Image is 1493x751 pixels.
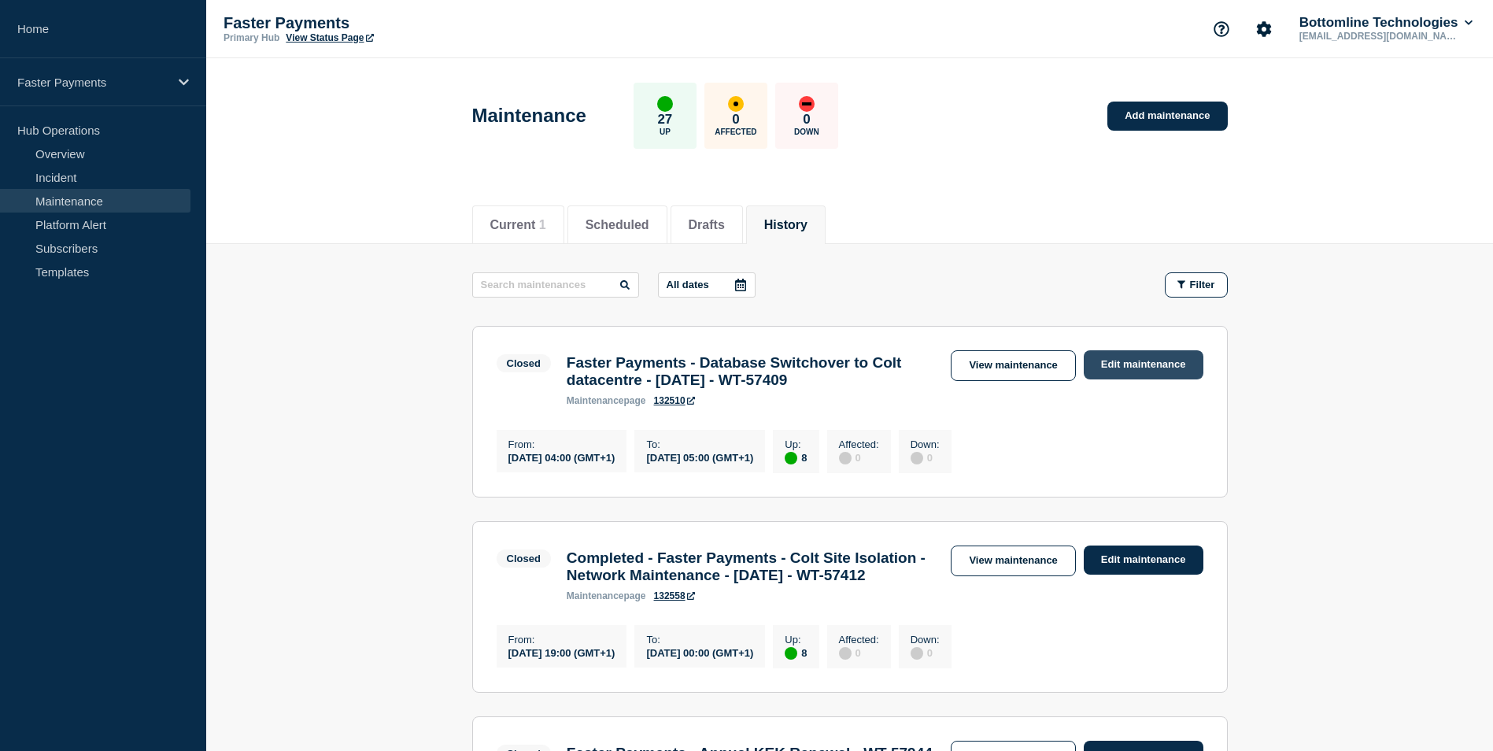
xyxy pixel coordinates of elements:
[567,354,936,389] h3: Faster Payments - Database Switchover to Colt datacentre - [DATE] - WT-57409
[646,646,753,659] div: [DATE] 00:00 (GMT+1)
[490,218,546,232] button: Current 1
[715,128,756,136] p: Affected
[654,395,695,406] a: 132510
[911,646,940,660] div: 0
[951,546,1075,576] a: View maintenance
[839,646,879,660] div: 0
[1107,102,1227,131] a: Add maintenance
[1296,31,1460,42] p: [EMAIL_ADDRESS][DOMAIN_NAME]
[472,105,586,127] h1: Maintenance
[785,452,797,464] div: up
[764,218,807,232] button: History
[646,450,753,464] div: [DATE] 05:00 (GMT+1)
[911,647,923,660] div: disabled
[689,218,725,232] button: Drafts
[839,450,879,464] div: 0
[911,634,940,646] p: Down :
[508,634,615,646] p: From :
[785,450,807,464] div: 8
[654,590,695,601] a: 132558
[508,438,615,450] p: From :
[785,438,807,450] p: Up :
[799,96,815,112] div: down
[567,590,624,601] span: maintenance
[785,647,797,660] div: up
[911,438,940,450] p: Down :
[646,634,753,646] p: To :
[785,646,807,660] div: 8
[839,634,879,646] p: Affected :
[839,647,852,660] div: disabled
[839,452,852,464] div: disabled
[1190,279,1215,290] span: Filter
[567,395,646,406] p: page
[567,590,646,601] p: page
[839,438,879,450] p: Affected :
[224,32,279,43] p: Primary Hub
[1247,13,1281,46] button: Account settings
[1205,13,1238,46] button: Support
[567,395,624,406] span: maintenance
[794,128,819,136] p: Down
[286,32,373,43] a: View Status Page
[732,112,739,128] p: 0
[951,350,1075,381] a: View maintenance
[472,272,639,298] input: Search maintenances
[658,272,756,298] button: All dates
[728,96,744,112] div: affected
[508,646,615,659] div: [DATE] 19:00 (GMT+1)
[646,438,753,450] p: To :
[667,279,709,290] p: All dates
[785,634,807,646] p: Up :
[657,112,672,128] p: 27
[508,450,615,464] div: [DATE] 04:00 (GMT+1)
[1084,350,1203,379] a: Edit maintenance
[586,218,649,232] button: Scheduled
[803,112,810,128] p: 0
[567,549,936,584] h3: Completed - Faster Payments - Colt Site Isolation - Network Maintenance - [DATE] - WT-57412
[911,452,923,464] div: disabled
[657,96,673,112] div: up
[507,553,541,564] div: Closed
[224,14,538,32] p: Faster Payments
[1165,272,1228,298] button: Filter
[1296,15,1476,31] button: Bottomline Technologies
[507,357,541,369] div: Closed
[911,450,940,464] div: 0
[17,76,168,89] p: Faster Payments
[1084,546,1203,575] a: Edit maintenance
[660,128,671,136] p: Up
[539,218,546,231] span: 1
